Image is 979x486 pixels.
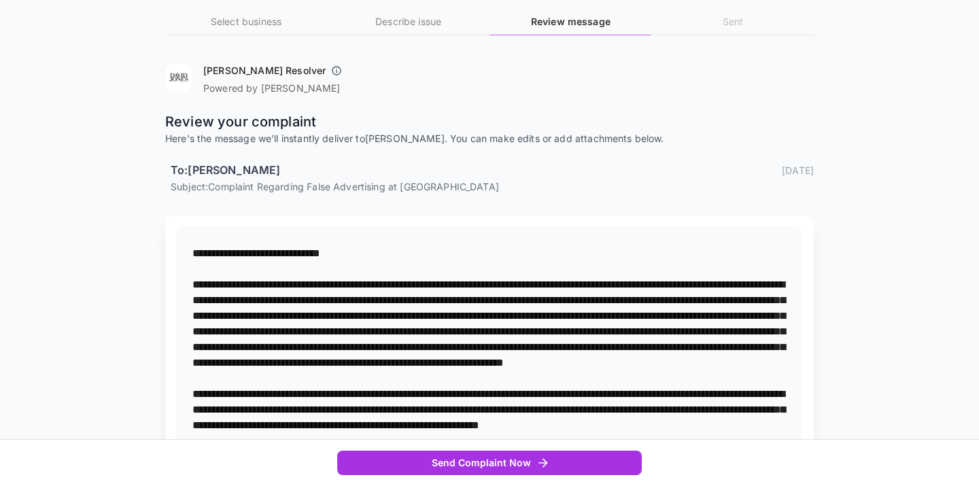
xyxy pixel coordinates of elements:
[337,451,642,476] button: Send Complaint Now
[171,179,814,194] p: Subject: Complaint Regarding False Advertising at [GEOGRAPHIC_DATA]
[652,14,814,29] h6: Sent
[165,14,327,29] h6: Select business
[165,111,814,132] p: Review your complaint
[489,14,651,29] h6: Review message
[165,132,814,145] p: Here's the message we'll instantly deliver to [PERSON_NAME] . You can make edits or add attachmen...
[328,14,489,29] h6: Describe issue
[165,64,192,91] img: David Jones
[782,163,814,177] p: [DATE]
[203,82,347,95] p: Powered by [PERSON_NAME]
[203,64,326,77] h6: [PERSON_NAME] Resolver
[171,162,280,179] h6: To: [PERSON_NAME]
